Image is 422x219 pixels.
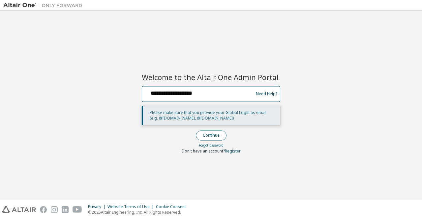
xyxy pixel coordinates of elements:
[225,148,241,154] a: Register
[88,204,107,209] div: Privacy
[156,204,190,209] div: Cookie Consent
[40,206,47,213] img: facebook.svg
[150,110,275,121] p: Please make sure that you provide your Global Login as email (e.g. @[DOMAIN_NAME], @[DOMAIN_NAME])
[3,2,86,9] img: Altair One
[51,206,58,213] img: instagram.svg
[73,206,82,213] img: youtube.svg
[107,204,156,209] div: Website Terms of Use
[182,148,225,154] span: Don't have an account?
[62,206,69,213] img: linkedin.svg
[199,143,224,148] a: Forgot password
[2,206,36,213] img: altair_logo.svg
[88,209,190,215] p: © 2025 Altair Engineering, Inc. All Rights Reserved.
[196,130,226,140] button: Continue
[142,73,280,82] h2: Welcome to the Altair One Admin Portal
